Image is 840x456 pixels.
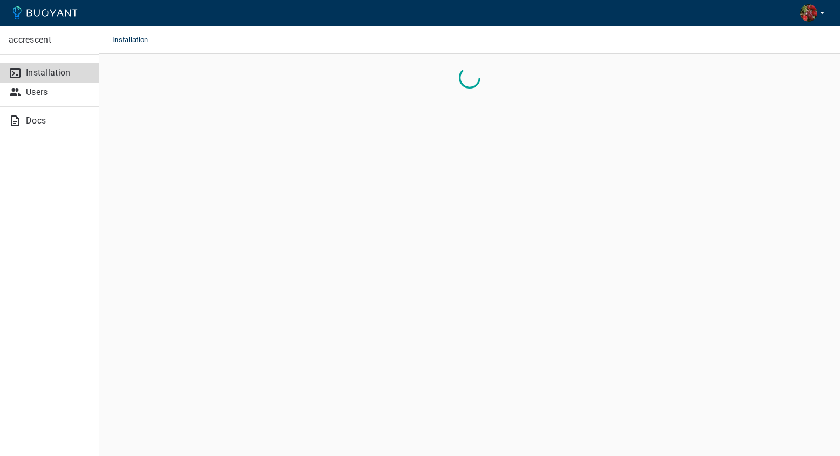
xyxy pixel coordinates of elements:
[9,35,90,45] p: accrescent
[26,115,90,126] p: Docs
[800,4,817,22] img: Logan Magee
[26,67,90,78] p: Installation
[26,87,90,98] p: Users
[112,26,161,54] span: Installation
